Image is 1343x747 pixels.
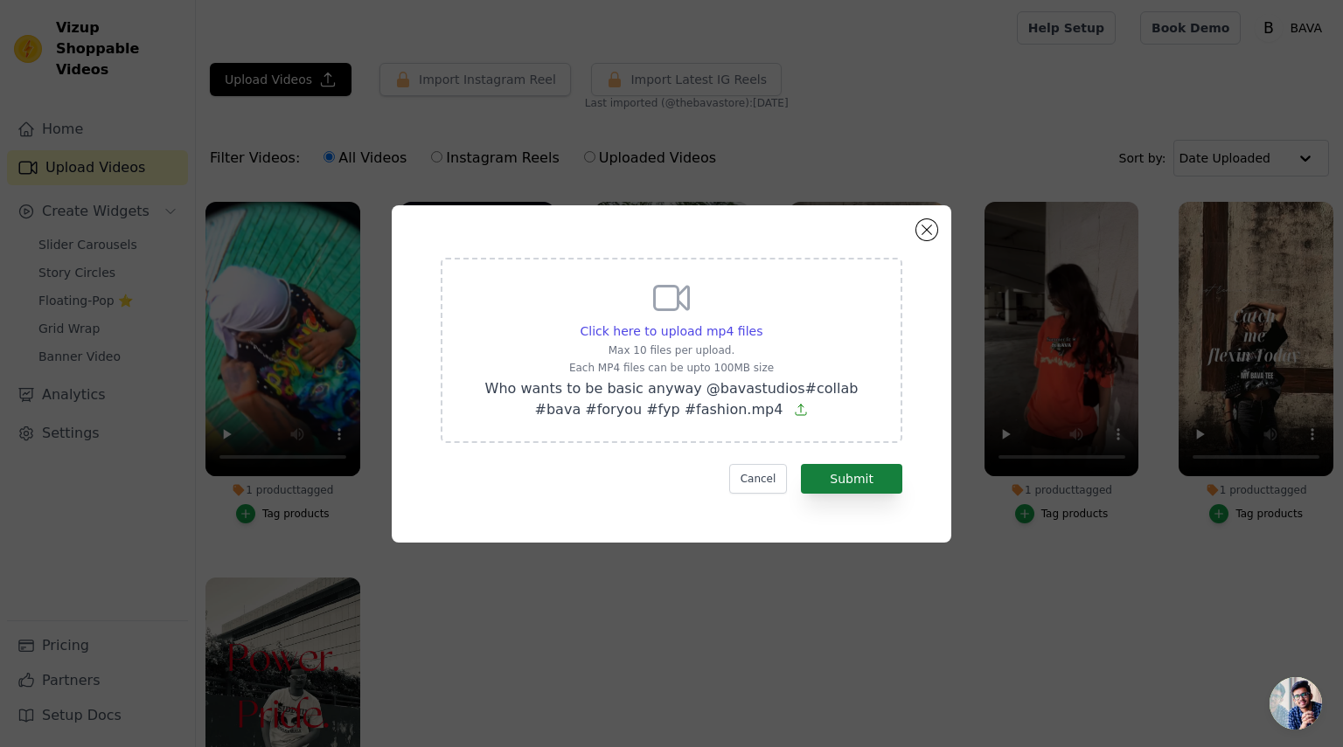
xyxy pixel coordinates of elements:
p: Each MP4 files can be upto 100MB size [463,361,880,375]
button: Submit [801,464,902,494]
span: Click here to upload mp4 files [581,324,763,338]
div: Open chat [1270,677,1322,730]
button: Close modal [916,219,937,240]
button: Cancel [729,464,788,494]
p: Max 10 files per upload. [463,343,880,357]
span: Who wants to be basic anyway @bavastudios#collab #bava #foryou #fyp #fashion.mp4 [485,380,859,418]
